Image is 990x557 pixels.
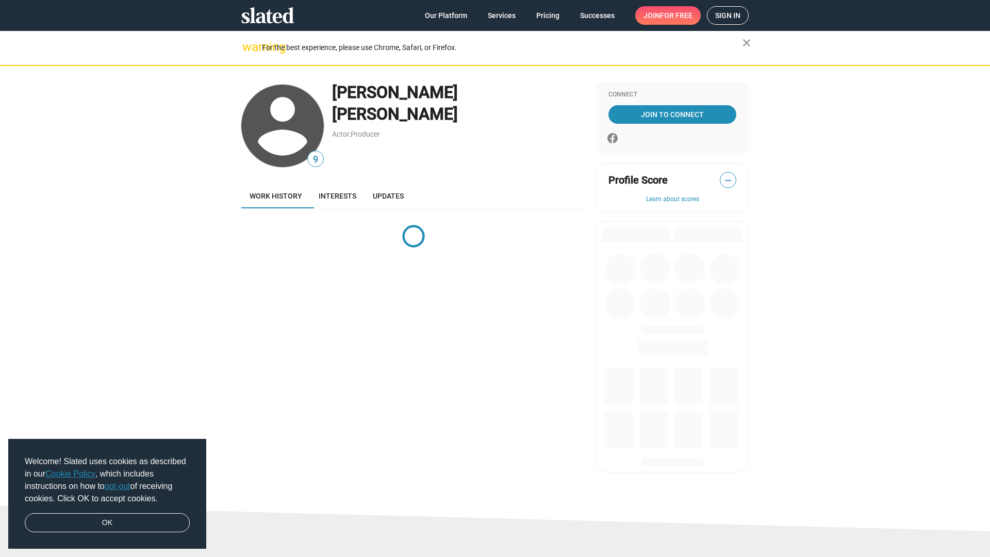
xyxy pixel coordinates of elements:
div: cookieconsent [8,439,206,549]
a: Joinfor free [635,6,701,25]
a: Cookie Policy [45,469,95,478]
a: Producer [351,130,380,138]
div: [PERSON_NAME] [PERSON_NAME] [332,81,586,125]
span: Interests [319,192,356,200]
a: opt-out [105,482,130,490]
span: Successes [580,6,615,25]
a: Pricing [528,6,568,25]
span: Join To Connect [610,105,734,124]
span: — [720,174,736,187]
span: Services [488,6,516,25]
span: Updates [373,192,404,200]
span: Join [643,6,692,25]
span: , [350,132,351,138]
span: Sign in [715,7,740,24]
a: Sign in [707,6,749,25]
button: Learn about scores [608,195,736,204]
a: Services [480,6,524,25]
span: Our Platform [425,6,467,25]
a: Interests [310,184,365,208]
a: Join To Connect [608,105,736,124]
mat-icon: close [740,37,753,49]
a: Our Platform [417,6,475,25]
a: Actor [332,130,350,138]
span: Profile Score [608,173,668,187]
mat-icon: warning [242,41,255,53]
span: 9 [308,153,323,167]
a: dismiss cookie message [25,513,190,533]
a: Successes [572,6,623,25]
span: Work history [250,192,302,200]
span: Pricing [536,6,559,25]
div: For the best experience, please use Chrome, Safari, or Firefox. [262,41,742,55]
span: Welcome! Slated uses cookies as described in our , which includes instructions on how to of recei... [25,455,190,505]
a: Updates [365,184,412,208]
a: Work history [241,184,310,208]
div: Connect [608,91,736,99]
span: for free [660,6,692,25]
